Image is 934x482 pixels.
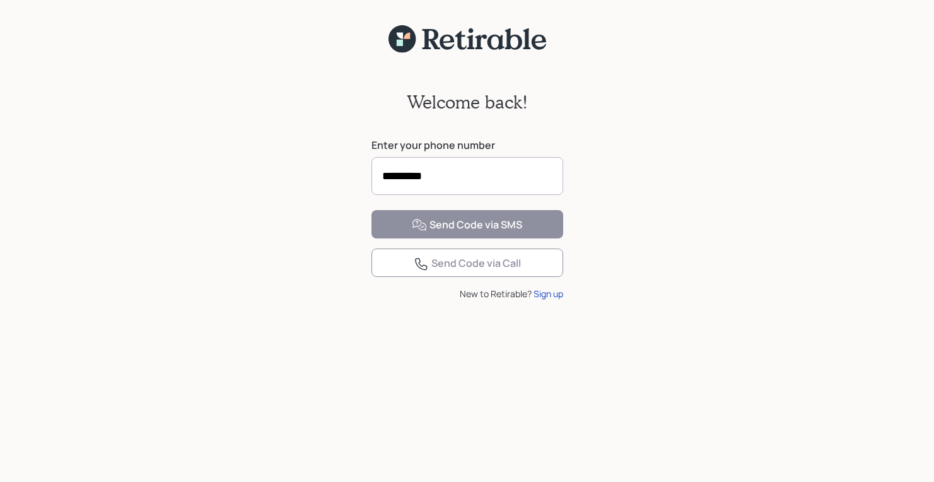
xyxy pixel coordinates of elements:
[407,91,528,113] h2: Welcome back!
[412,218,522,233] div: Send Code via SMS
[371,210,563,238] button: Send Code via SMS
[534,287,563,300] div: Sign up
[414,256,521,271] div: Send Code via Call
[371,249,563,277] button: Send Code via Call
[371,287,563,300] div: New to Retirable?
[371,138,563,152] label: Enter your phone number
